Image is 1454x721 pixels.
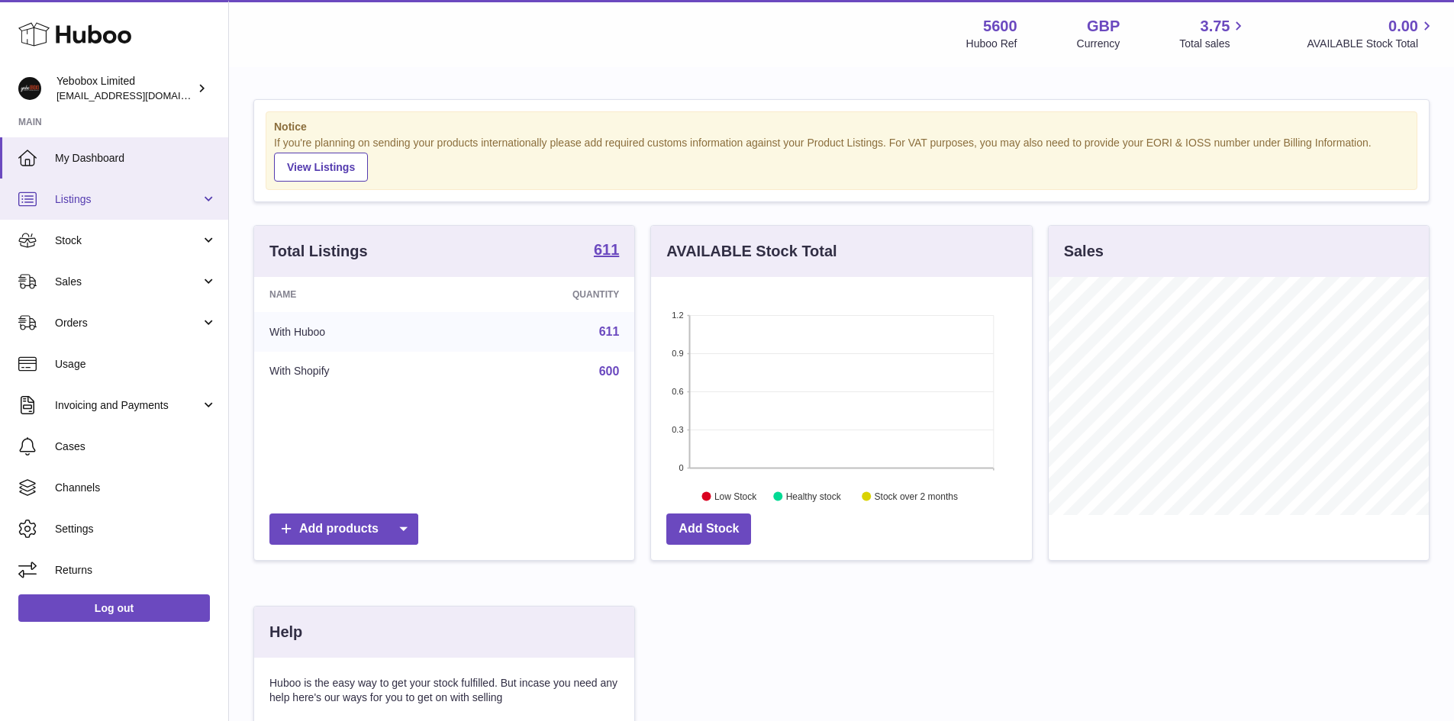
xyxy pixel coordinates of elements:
text: Healthy stock [786,491,842,501]
h3: Total Listings [269,241,368,262]
span: [EMAIL_ADDRESS][DOMAIN_NAME] [56,89,224,101]
span: Total sales [1179,37,1247,51]
span: Listings [55,192,201,207]
span: Usage [55,357,217,372]
text: Low Stock [714,491,757,501]
a: Add Stock [666,513,751,545]
a: Log out [18,594,210,622]
th: Quantity [459,277,635,312]
h3: Help [269,622,302,642]
td: With Huboo [254,312,459,352]
a: 600 [599,365,620,378]
strong: GBP [1087,16,1120,37]
text: 0.6 [672,387,684,396]
span: 3.75 [1201,16,1230,37]
span: Invoicing and Payments [55,398,201,413]
td: With Shopify [254,352,459,391]
h3: Sales [1064,241,1104,262]
span: Orders [55,316,201,330]
h3: AVAILABLE Stock Total [666,241,837,262]
a: Add products [269,513,418,545]
span: Returns [55,563,217,578]
a: 3.75 Total sales [1179,16,1247,51]
span: Channels [55,481,217,495]
div: Yebobox Limited [56,74,194,103]
span: Sales [55,275,201,289]
span: Cases [55,439,217,454]
span: 0.00 [1388,16,1418,37]
text: 0.9 [672,349,684,358]
p: Huboo is the easy way to get your stock fulfilled. But incase you need any help here's our ways f... [269,676,619,705]
span: Stock [55,233,201,248]
strong: 611 [594,242,619,257]
a: 611 [594,242,619,260]
span: AVAILABLE Stock Total [1307,37,1436,51]
span: My Dashboard [55,151,217,166]
span: Settings [55,522,217,536]
div: Currency [1077,37,1120,51]
text: 0.3 [672,425,684,434]
a: 611 [599,325,620,338]
text: Stock over 2 months [875,491,958,501]
a: View Listings [274,153,368,182]
strong: Notice [274,120,1409,134]
strong: 5600 [983,16,1017,37]
th: Name [254,277,459,312]
text: 1.2 [672,311,684,320]
div: If you're planning on sending your products internationally please add required customs informati... [274,136,1409,182]
img: internalAdmin-5600@internal.huboo.com [18,77,41,100]
text: 0 [679,463,684,472]
div: Huboo Ref [966,37,1017,51]
a: 0.00 AVAILABLE Stock Total [1307,16,1436,51]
